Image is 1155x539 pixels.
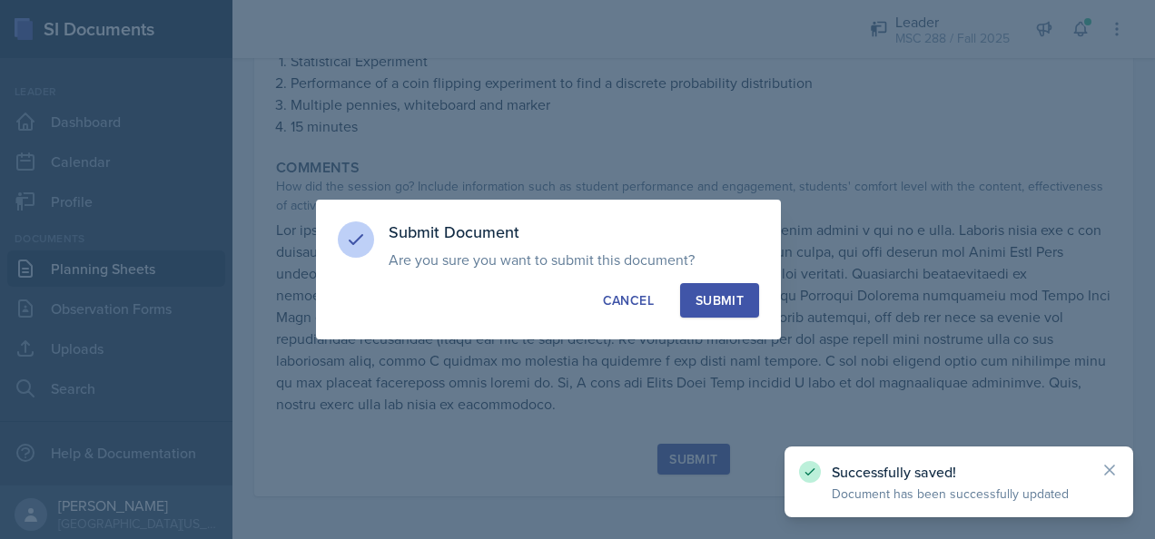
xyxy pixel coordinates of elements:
[389,250,759,269] p: Are you sure you want to submit this document?
[680,283,759,318] button: Submit
[389,221,759,243] h3: Submit Document
[832,463,1086,481] p: Successfully saved!
[587,283,669,318] button: Cancel
[603,291,654,309] div: Cancel
[832,485,1086,503] p: Document has been successfully updated
[696,291,744,309] div: Submit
